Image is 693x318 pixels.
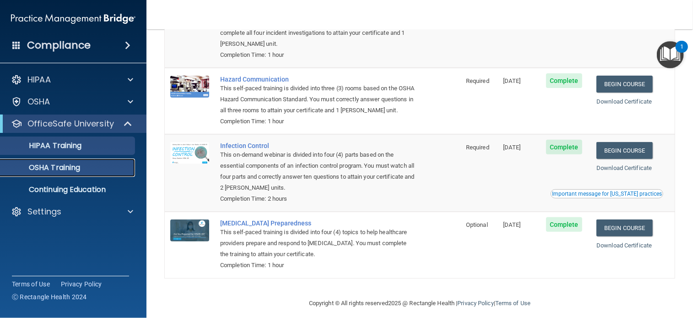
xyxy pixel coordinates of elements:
p: OSHA [27,96,50,107]
p: OfficeSafe University [27,118,114,129]
div: Completion Time: 2 hours [220,193,415,204]
div: Important message for [US_STATE] practices [552,191,662,197]
button: Read this if you are a dental practitioner in the state of CA [551,189,663,198]
div: Completion Time: 1 hour [220,116,415,127]
span: Required [466,144,489,151]
a: Terms of Use [495,300,531,307]
p: Continuing Education [6,185,131,194]
a: Download Certificate [596,98,652,105]
div: Completion Time: 1 hour [220,49,415,60]
a: [MEDICAL_DATA] Preparedness [220,219,415,227]
span: [DATE] [503,77,520,84]
div: This on-demand webinar is divided into four (4) parts based on the essential components of an inf... [220,149,415,193]
span: [DATE] [503,144,520,151]
a: Begin Course [596,76,652,93]
p: Settings [27,206,61,217]
h4: Compliance [27,39,91,52]
span: Required [466,77,489,84]
span: [DATE] [503,221,520,228]
a: Privacy Policy [61,280,102,289]
a: Infection Control [220,142,415,149]
button: Open Resource Center, 1 new notification [657,41,684,68]
a: Begin Course [596,142,652,159]
p: HIPAA Training [6,141,81,150]
span: Optional [466,221,488,228]
a: HIPAA [11,74,133,85]
a: Begin Course [596,219,652,236]
a: OSHA [11,96,133,107]
a: Terms of Use [12,280,50,289]
img: PMB logo [11,10,135,28]
a: Download Certificate [596,242,652,249]
a: Hazard Communication [220,76,415,83]
span: Complete [546,140,582,154]
a: OfficeSafe University [11,118,133,129]
div: 1 [680,47,683,59]
span: Complete [546,73,582,88]
p: HIPAA [27,74,51,85]
div: This self-paced training is divided into four (4) topics to help healthcare providers prepare and... [220,227,415,260]
p: OSHA Training [6,163,80,172]
div: This self-paced training is divided into three (3) rooms based on the OSHA Hazard Communication S... [220,83,415,116]
a: Settings [11,206,133,217]
div: Copyright © All rights reserved 2025 @ Rectangle Health | | [253,289,587,318]
span: Ⓒ Rectangle Health 2024 [12,292,87,302]
a: Privacy Policy [457,300,493,307]
div: Completion Time: 1 hour [220,260,415,271]
span: Complete [546,217,582,232]
a: Download Certificate [596,164,652,171]
iframe: Drift Widget Chat Controller [533,253,682,290]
